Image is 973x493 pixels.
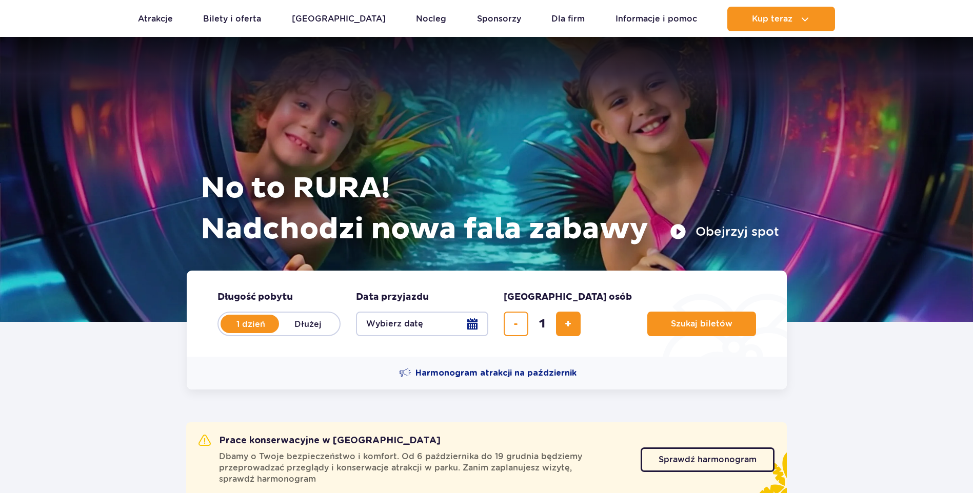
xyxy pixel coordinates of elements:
h2: Prace konserwacyjne w [GEOGRAPHIC_DATA] [198,435,441,447]
a: Informacje i pomoc [615,7,697,31]
a: Sprawdź harmonogram [641,447,775,472]
h1: No to RURA! Nadchodzi nowa fala zabawy [201,168,779,250]
button: Kup teraz [727,7,835,31]
span: Harmonogram atrakcji na październik [415,367,577,379]
button: usuń bilet [504,312,528,336]
a: Atrakcje [138,7,173,31]
span: Data przyjazdu [356,291,429,303]
a: Bilety i oferta [203,7,261,31]
a: Harmonogram atrakcji na październik [399,367,577,379]
button: dodaj bilet [556,312,581,336]
a: [GEOGRAPHIC_DATA] [292,7,386,31]
button: Obejrzyj spot [670,223,779,240]
button: Wybierz datę [356,312,488,336]
span: [GEOGRAPHIC_DATA] osób [504,291,632,303]
span: Szukaj biletów [671,319,732,328]
span: Kup teraz [752,14,792,24]
a: Nocleg [416,7,446,31]
span: Dbamy o Twoje bezpieczeństwo i komfort. Od 6 października do 19 grudnia będziemy przeprowadzać pr... [219,451,628,485]
label: 1 dzień [222,313,280,335]
span: Sprawdź harmonogram [659,456,757,464]
form: Planowanie wizyty w Park of Poland [187,271,787,357]
label: Dłużej [279,313,337,335]
span: Długość pobytu [217,291,293,303]
button: Szukaj biletów [647,312,756,336]
a: Sponsorzy [477,7,521,31]
input: liczba biletów [530,312,554,336]
a: Dla firm [551,7,585,31]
